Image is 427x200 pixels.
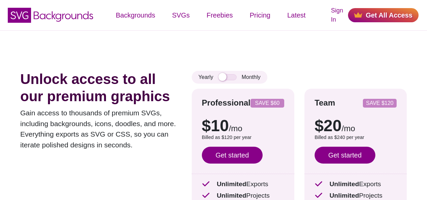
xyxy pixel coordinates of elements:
[315,134,397,141] p: Billed as $240 per year
[202,134,284,141] p: Billed as $120 per year
[241,5,279,25] a: Pricing
[20,71,182,105] h1: Unlock access to all our premium graphics
[202,118,284,134] p: $10
[329,192,359,199] strong: Unlimited
[348,8,419,22] a: Get All Access
[329,180,359,188] strong: Unlimited
[217,192,246,199] strong: Unlimited
[202,147,263,164] a: Get started
[229,124,242,133] span: /mo
[202,179,284,189] p: Exports
[164,5,198,25] a: SVGs
[253,101,282,106] p: SAVE $60
[202,98,250,107] strong: Professional
[107,5,164,25] a: Backgrounds
[315,179,397,189] p: Exports
[315,147,375,164] a: Get started
[342,124,355,133] span: /mo
[315,98,335,107] strong: Team
[217,180,246,188] strong: Unlimited
[331,6,343,24] a: Sign In
[20,108,182,150] p: Gain access to thousands of premium SVGs, including backgrounds, icons, doodles, and more. Everyt...
[192,71,267,84] div: Yearly Monthly
[198,5,241,25] a: Freebies
[315,118,397,134] p: $20
[366,101,394,106] p: SAVE $120
[279,5,314,25] a: Latest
